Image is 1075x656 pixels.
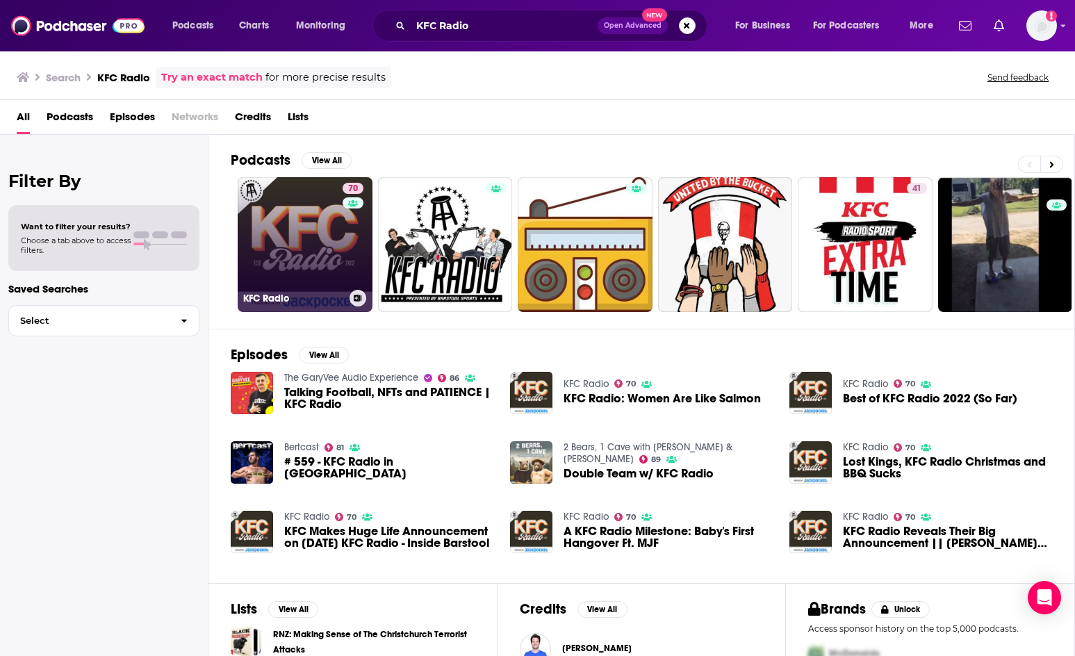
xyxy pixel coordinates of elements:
[789,441,832,484] img: Lost Kings, KFC Radio Christmas and BBQ Sucks
[639,455,662,464] a: 89
[335,513,357,521] a: 70
[284,525,493,549] span: KFC Makes Huge Life Announcement on [DATE] KFC Radio - Inside Barstool
[284,441,319,453] a: Bertcast
[988,14,1010,38] a: Show notifications dropdown
[110,106,155,134] span: Episodes
[520,600,566,618] h2: Credits
[900,15,951,37] button: open menu
[411,15,598,37] input: Search podcasts, credits, & more...
[288,106,309,134] a: Lists
[983,72,1053,83] button: Send feedback
[231,151,290,169] h2: Podcasts
[231,346,288,363] h2: Episodes
[284,511,329,523] a: KFC Radio
[813,16,880,35] span: For Podcasters
[1026,10,1057,41] span: Logged in as ElaineatWink
[843,511,888,523] a: KFC Radio
[564,468,714,479] a: Double Team w/ KFC Radio
[510,441,552,484] a: Double Team w/ KFC Radio
[894,443,916,452] a: 70
[564,525,773,549] a: A KFC Radio Milestone: Baby's First Hangover Ft. MJF
[905,514,915,520] span: 70
[231,372,273,414] a: Talking Football, NFTs and PATIENCE | KFC Radio
[843,378,888,390] a: KFC Radio
[564,393,761,404] a: KFC Radio: Women Are Like Salmon
[1028,581,1061,614] div: Open Intercom Messenger
[907,183,927,194] a: 41
[938,177,1073,312] a: 0
[651,457,661,463] span: 89
[843,456,1052,479] a: Lost Kings, KFC Radio Christmas and BBQ Sucks
[284,456,493,479] span: # 559 - KFC Radio in [GEOGRAPHIC_DATA]
[11,13,145,39] img: Podchaser - Follow, Share and Rate Podcasts
[172,106,218,134] span: Networks
[9,316,170,325] span: Select
[642,8,667,22] span: New
[577,601,627,618] button: View All
[604,22,662,29] span: Open Advanced
[510,511,552,553] img: A KFC Radio Milestone: Baby's First Hangover Ft. MJF
[243,293,344,304] h3: KFC Radio
[231,151,352,169] a: PodcastsView All
[17,106,30,134] a: All
[598,17,668,34] button: Open AdvancedNew
[296,16,345,35] span: Monitoring
[336,445,344,451] span: 81
[231,511,273,553] img: KFC Makes Huge Life Announcement on Today’s KFC Radio - Inside Barstool
[284,456,493,479] a: # 559 - KFC Radio in Amsterdam
[172,16,213,35] span: Podcasts
[284,372,418,384] a: The GaryVee Audio Experience
[843,525,1052,549] span: KFC Radio Reveals Their Big Announcement || [PERSON_NAME] Interview
[725,15,807,37] button: open menu
[735,16,790,35] span: For Business
[564,378,609,390] a: KFC Radio
[46,71,81,84] h3: Search
[235,106,271,134] span: Credits
[8,305,199,336] button: Select
[564,441,732,465] a: 2 Bears, 1 Cave with Tom Segura & Bert Kreischer
[343,183,363,194] a: 70
[510,372,552,414] a: KFC Radio: Women Are Like Salmon
[231,346,349,363] a: EpisodesView All
[894,513,916,521] a: 70
[843,525,1052,549] a: KFC Radio Reveals Their Big Announcement || Brittany Schmitt Interview
[894,379,916,388] a: 70
[8,171,199,191] h2: Filter By
[231,600,318,618] a: ListsView All
[268,601,318,618] button: View All
[47,106,93,134] span: Podcasts
[520,600,627,618] a: CreditsView All
[450,375,459,382] span: 86
[230,15,277,37] a: Charts
[1047,183,1067,306] div: 0
[843,393,1017,404] a: Best of KFC Radio 2022 (So Far)
[953,14,977,38] a: Show notifications dropdown
[231,441,273,484] a: # 559 - KFC Radio in Amsterdam
[347,514,356,520] span: 70
[789,372,832,414] img: Best of KFC Radio 2022 (So Far)
[325,443,345,452] a: 81
[284,525,493,549] a: KFC Makes Huge Life Announcement on Today’s KFC Radio - Inside Barstool
[789,511,832,553] a: KFC Radio Reveals Their Big Announcement || Brittany Schmitt Interview
[808,623,1052,634] p: Access sponsor history on the top 5,000 podcasts.
[614,513,637,521] a: 70
[231,600,257,618] h2: Lists
[1026,10,1057,41] img: User Profile
[239,16,269,35] span: Charts
[562,643,632,654] span: [PERSON_NAME]
[871,601,930,618] button: Unlock
[97,71,150,84] h3: KFC Radio
[912,182,921,196] span: 41
[905,445,915,451] span: 70
[265,69,386,85] span: for more precise results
